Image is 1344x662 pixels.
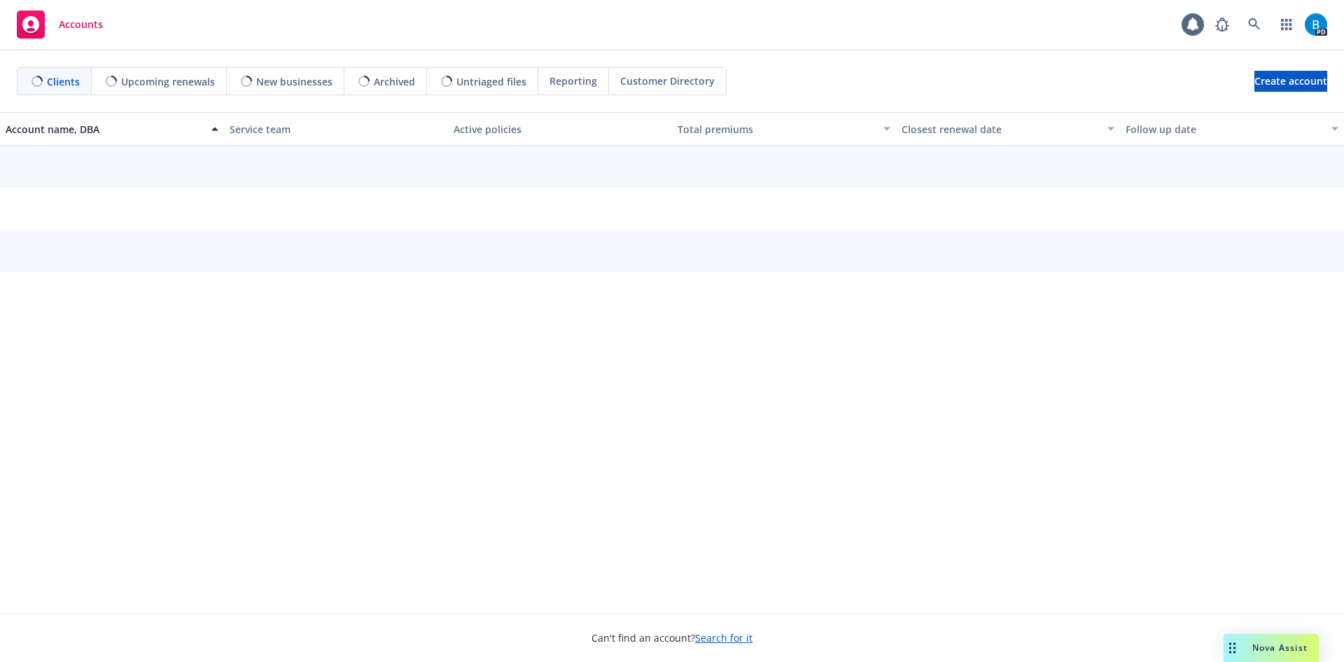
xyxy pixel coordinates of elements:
a: Report a Bug [1208,11,1236,39]
span: Upcoming renewals [121,74,215,89]
div: Drag to move [1224,634,1241,662]
div: Total premiums [678,122,875,137]
div: Follow up date [1126,122,1323,137]
div: Closest renewal date [902,122,1099,137]
button: Total premiums [672,112,896,146]
span: Can't find an account? [591,630,752,645]
div: Service team [230,122,442,137]
button: Service team [224,112,448,146]
div: Active policies [454,122,666,137]
button: Follow up date [1120,112,1344,146]
button: Active policies [448,112,672,146]
span: Customer Directory [620,74,715,88]
button: Closest renewal date [896,112,1120,146]
span: Accounts [59,19,103,30]
a: Search for it [695,631,752,644]
span: Reporting [549,74,597,88]
span: Nova Assist [1252,642,1308,654]
span: Untriaged files [456,74,526,89]
a: Create account [1254,71,1327,92]
img: photo [1305,13,1327,36]
span: New businesses [256,74,332,89]
a: Search [1240,11,1268,39]
button: Nova Assist [1224,634,1319,662]
a: Switch app [1273,11,1301,39]
span: Archived [374,74,415,89]
span: Create account [1254,68,1327,95]
div: Account name, DBA [6,122,203,137]
a: Accounts [11,5,108,44]
span: Clients [47,74,80,89]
